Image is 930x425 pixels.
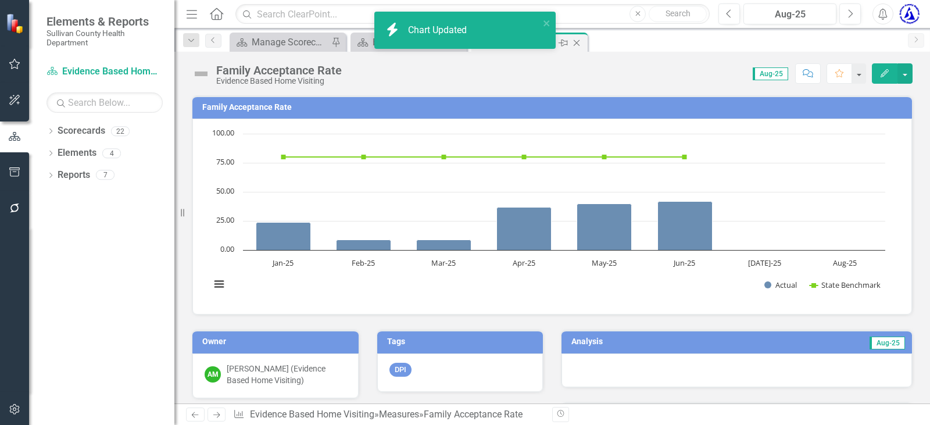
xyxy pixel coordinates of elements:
div: Aug-25 [747,8,832,22]
div: Manage Scorecards [252,35,328,49]
text: 25.00 [216,215,234,225]
h3: Tags [387,337,538,346]
path: Feb-25, 80. State Benchmark. [362,155,366,159]
a: Scorecards [58,124,105,138]
path: May-25, 40. Actual. [577,204,632,251]
text: Mar-25 [431,258,456,268]
text: [DATE]-25 [748,258,781,268]
a: Measures [379,409,419,420]
path: Jan-25, 80. State Benchmark. [281,155,286,159]
button: Search [649,6,707,22]
img: ClearPoint Strategy [5,12,27,34]
text: May-25 [592,258,617,268]
input: Search ClearPoint... [235,4,710,24]
a: Evidence Based Home Visiting [250,409,374,420]
h3: Owner [202,337,353,346]
div: 7 [96,170,115,180]
svg: Interactive chart [205,128,891,302]
span: Aug-25 [870,337,905,349]
div: Evidence Based Home Visiting [216,77,342,85]
a: Elements [58,147,96,160]
a: Evidence Based Home Visiting [46,65,163,78]
a: Manage Scorecards [233,35,328,49]
span: Elements & Reports [46,15,163,28]
button: Show State Benchmark [810,280,881,290]
a: EBHV Welcome Page [353,35,464,49]
text: Feb-25 [352,258,375,268]
path: Jan-25, 24. Actual. [256,223,311,251]
div: 4 [102,148,121,158]
text: Jan-25 [271,258,294,268]
div: Chart Updated [408,24,470,37]
text: Apr-25 [513,258,535,268]
a: Reports [58,169,90,182]
path: Feb-25, 9. Actual. [337,240,391,251]
g: State Benchmark, series 2 of 2. Line with 8 data points. [281,155,687,159]
text: Jun-25 [673,258,695,268]
div: Family Acceptance Rate [424,409,523,420]
div: Chart. Highcharts interactive chart. [205,128,900,302]
text: 75.00 [216,156,234,167]
img: Not Defined [192,65,210,83]
button: View chart menu, Chart [211,276,227,292]
path: Jun-25, 80. State Benchmark. [682,155,687,159]
text: 0.00 [220,244,234,254]
text: 50.00 [216,185,234,196]
path: Mar-25, 9. Actual. [417,240,471,251]
button: Show Actual [764,280,797,290]
path: Apr-25, 37. Actual. [497,208,552,251]
div: Family Acceptance Rate [216,64,342,77]
div: » » [233,408,543,422]
img: Lynsey Gollehon [899,3,920,24]
text: Aug-25 [833,258,857,268]
span: DPI [389,363,412,377]
input: Search Below... [46,92,163,113]
h3: Analysis [571,337,726,346]
text: 100.00 [212,127,234,138]
path: Apr-25, 80. State Benchmark. [522,155,527,159]
path: Jun-25, 42. Actual. [658,202,713,251]
button: close [543,16,551,30]
button: Aug-25 [743,3,836,24]
span: Search [666,9,691,18]
h3: Family Acceptance Rate [202,103,906,112]
div: AM [205,366,221,383]
small: Sullivan County Health Department [46,28,163,48]
span: Aug-25 [753,67,788,80]
path: May-25, 80. State Benchmark. [602,155,607,159]
div: [PERSON_NAME] (Evidence Based Home Visiting) [227,363,346,386]
path: Mar-25, 80. State Benchmark. [442,155,446,159]
div: 22 [111,126,130,136]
